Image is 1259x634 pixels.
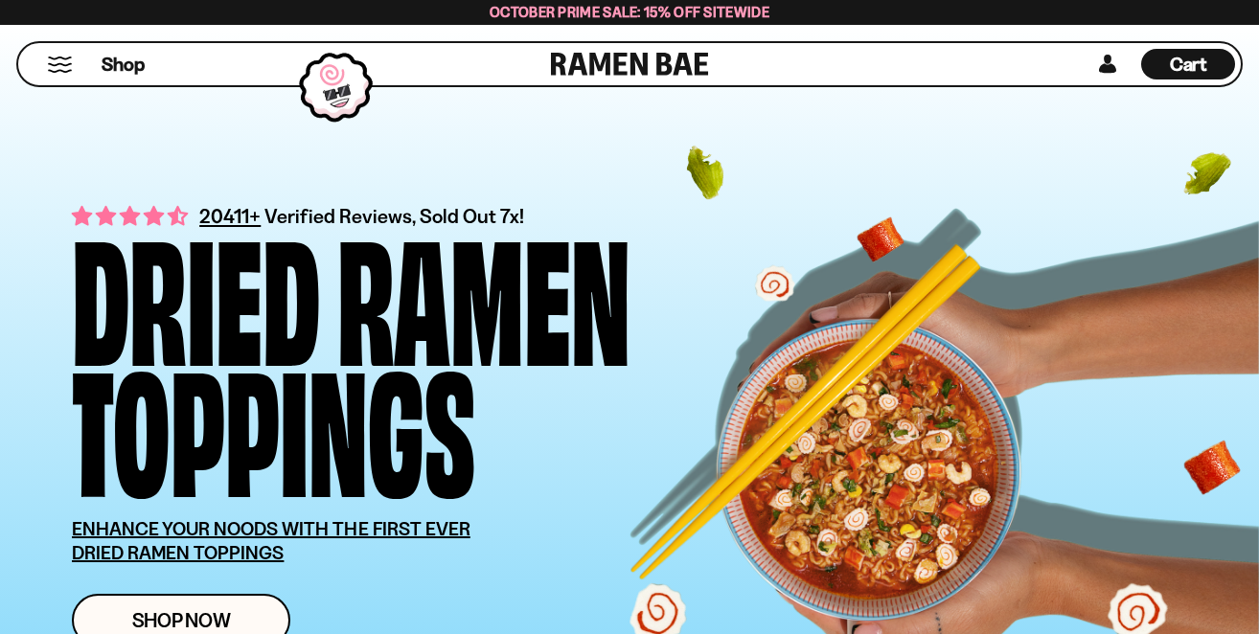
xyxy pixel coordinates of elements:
div: Ramen [337,226,630,357]
span: Cart [1170,53,1207,76]
u: ENHANCE YOUR NOODS WITH THE FIRST EVER DRIED RAMEN TOPPINGS [72,517,470,564]
span: October Prime Sale: 15% off Sitewide [490,3,769,21]
div: Dried [72,226,320,357]
span: Shop [102,52,145,78]
span: Shop Now [132,610,231,630]
div: Cart [1141,43,1235,85]
div: Toppings [72,357,475,488]
button: Mobile Menu Trigger [47,57,73,73]
a: Shop [102,49,145,79]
